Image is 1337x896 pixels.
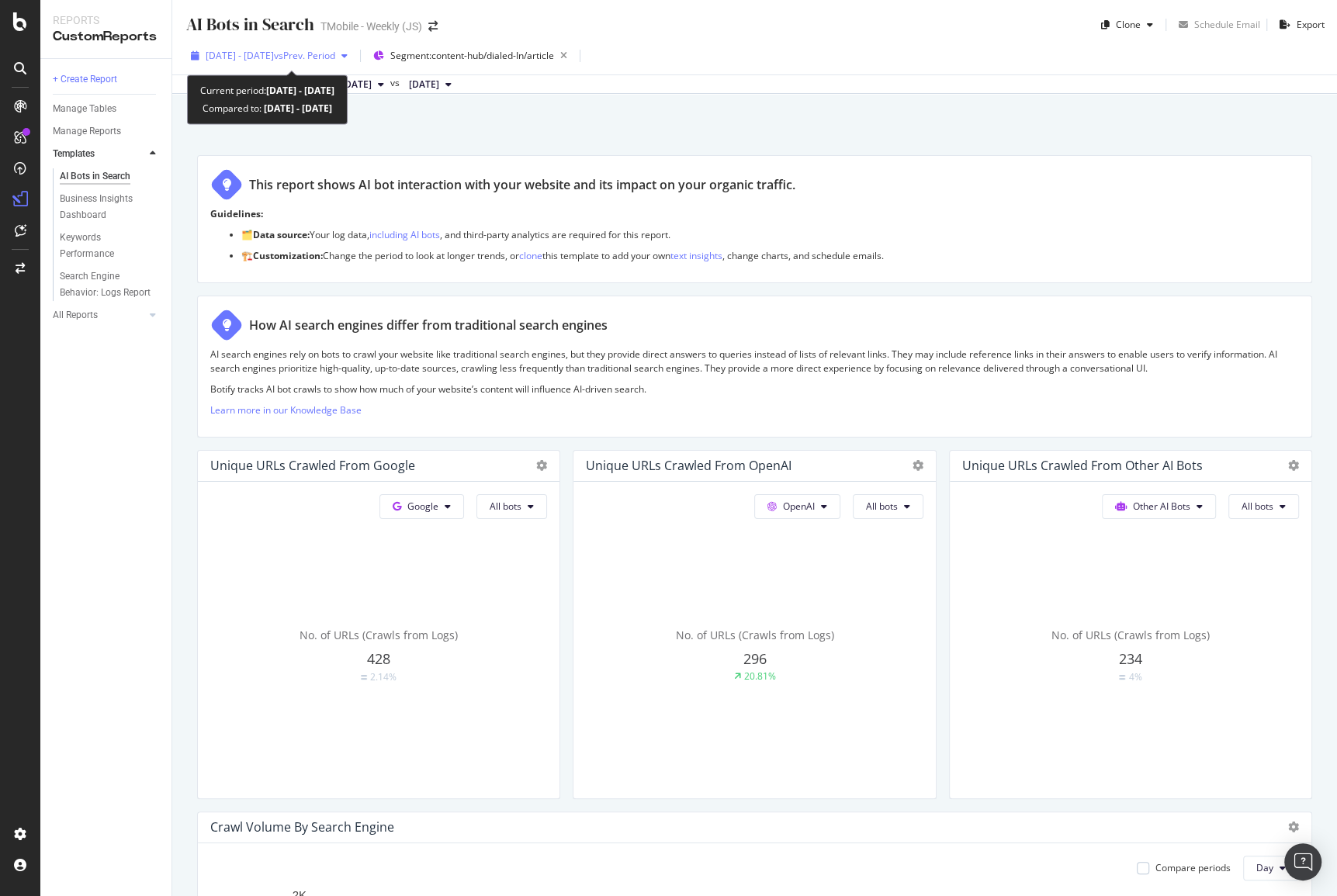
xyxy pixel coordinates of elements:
div: Unique URLs Crawled from Other AI BotsOther AI BotsAll botsNo. of URLs (Crawls from Logs)234Equal4% [949,450,1312,799]
span: Other AI Bots [1133,500,1190,513]
button: Google [379,494,464,519]
div: Crawl Volume By Search Engine [210,819,394,835]
div: Compare periods [1155,861,1231,874]
span: OpenAI [783,500,815,513]
div: Compared to: [203,99,332,117]
span: No. of URLs (Crawls from Logs) [300,628,458,642]
div: Business Insights Dashboard [60,191,149,223]
a: Manage Reports [53,123,161,140]
span: All bots [490,500,521,513]
p: AI search engines rely on bots to crawl your website like traditional search engines, but they pr... [210,348,1299,374]
div: All Reports [53,307,98,323]
span: Google [407,500,438,513]
div: TMobile - Weekly (JS) [320,19,422,34]
div: CustomReports [53,28,159,46]
div: Open Intercom Messenger [1284,843,1321,880]
button: [DATE] [403,75,458,94]
button: OpenAI [754,494,840,519]
div: This report shows AI bot interaction with your website and its impact on your organic traffic.Gui... [197,155,1312,283]
strong: Data source: [253,228,310,241]
a: Manage Tables [53,101,161,117]
a: Business Insights Dashboard [60,191,161,223]
b: [DATE] - [DATE] [266,84,334,97]
div: Unique URLs Crawled from OpenAI [586,458,791,473]
span: 296 [743,649,766,668]
a: Search Engine Behavior: Logs Report [60,268,161,301]
div: 20.81% [743,669,775,683]
div: How AI search engines differ from traditional search engines [249,317,608,334]
span: vs [390,76,403,90]
div: Reports [53,12,159,28]
div: AI Bots in Search [60,168,130,185]
div: Current period: [200,81,334,99]
div: This report shows AI bot interaction with your website and its impact on your organic traffic. [249,176,795,194]
div: + Create Report [53,71,117,88]
span: Day [1256,861,1273,874]
div: Search Engine Behavior: Logs Report [60,268,151,301]
div: Schedule Email [1194,18,1260,31]
span: 2025 Aug. 1st [409,78,439,92]
div: arrow-right-arrow-left [428,21,438,32]
div: Unique URLs Crawled from GoogleGoogleAll botsNo. of URLs (Crawls from Logs)428Equal2.14% [197,450,560,799]
div: Unique URLs Crawled from Google [210,458,415,473]
button: Segment:content-hub/dialed-In/article [367,43,573,68]
div: Unique URLs Crawled from OpenAIOpenAIAll botsNo. of URLs (Crawls from Logs)29620.81% [573,450,936,799]
div: Export [1297,18,1325,31]
button: All bots [476,494,547,519]
div: Templates [53,146,95,162]
strong: Customization: [253,249,323,262]
div: Clone [1116,18,1141,31]
button: Clone [1095,12,1159,37]
button: [DATE] - [DATE]vsPrev. Period [185,43,354,68]
b: [DATE] - [DATE] [262,102,332,115]
div: Manage Tables [53,101,116,117]
div: How AI search engines differ from traditional search enginesAI search engines rely on bots to cra... [197,296,1312,438]
div: Keywords Performance [60,230,147,262]
p: 🗂️ Your log data, , and third-party analytics are required for this report. [241,228,1299,241]
p: Botify tracks AI bot crawls to show how much of your website’s content will influence AI-driven s... [210,382,1299,396]
span: 234 [1119,649,1142,668]
a: AI Bots in Search [60,168,161,185]
button: Other AI Bots [1102,494,1216,519]
div: 4% [1128,670,1141,683]
a: Keywords Performance [60,230,161,262]
a: + Create Report [53,71,161,88]
a: Templates [53,146,145,162]
span: No. of URLs (Crawls from Logs) [1051,628,1210,642]
img: Equal [1119,675,1125,680]
span: Segment: content-hub/dialed-In/article [390,49,554,62]
button: [DATE] [335,75,390,94]
p: 🏗️ Change the period to look at longer trends, or this template to add your own , change charts, ... [241,249,1299,262]
span: vs Prev. Period [274,49,335,62]
a: clone [519,249,542,262]
button: Schedule Email [1172,12,1260,37]
span: 428 [367,649,390,668]
div: Unique URLs Crawled from Other AI Bots [962,458,1203,473]
a: All Reports [53,307,145,323]
div: Manage Reports [53,123,121,140]
span: All bots [866,500,898,513]
a: text insights [670,249,722,262]
span: No. of URLs (Crawls from Logs) [675,628,833,642]
a: including AI bots [369,228,440,241]
span: All bots [1242,500,1273,513]
button: Export [1273,12,1325,37]
button: All bots [853,494,923,519]
button: All bots [1228,494,1299,519]
strong: Guidelines: [210,207,263,220]
button: Day [1243,856,1299,880]
div: AI Bots in Search [185,12,314,36]
span: [DATE] - [DATE] [206,49,274,62]
span: 2025 Aug. 15th [341,78,372,92]
div: 2.14% [370,670,397,683]
img: Equal [361,675,367,680]
a: Learn more in our Knowledge Base [210,403,362,417]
